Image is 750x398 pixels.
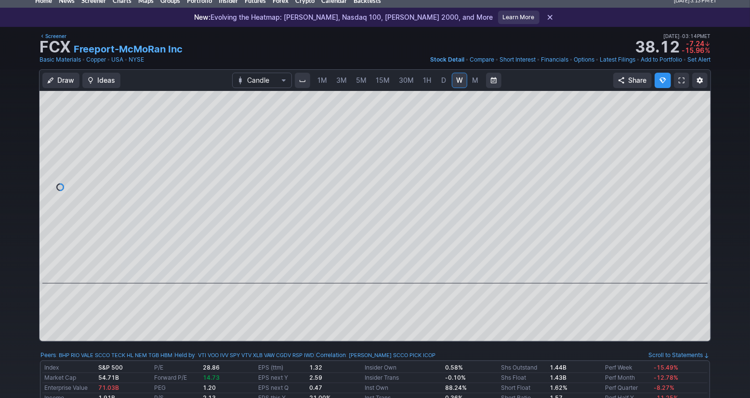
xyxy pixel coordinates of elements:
[107,55,110,64] span: •
[352,73,371,88] a: 5M
[682,46,704,54] span: -15.96
[655,73,671,88] button: Explore new features
[247,76,277,85] span: Candle
[423,350,435,360] a: ICOP
[152,383,201,393] td: PEG
[253,350,263,360] a: XLB
[470,55,494,64] a: Compare
[40,350,172,360] div: :
[395,73,418,88] a: 30M
[686,39,704,48] span: -7.24
[86,55,106,64] a: Copper
[316,351,346,359] a: Correlation
[499,373,548,383] td: Shs Float
[683,55,686,64] span: •
[135,350,147,360] a: NEM
[152,363,201,373] td: P/E
[160,350,172,360] a: HBM
[81,350,93,360] a: VALE
[654,364,678,371] span: -15.49%
[574,55,594,64] a: Options
[241,350,251,360] a: VTV
[648,351,710,359] a: Scroll to Statements
[208,350,219,360] a: VOO
[541,55,568,64] a: Financials
[332,73,351,88] a: 3M
[393,350,408,360] a: SCCO
[603,363,652,373] td: Perf Week
[441,76,446,84] span: D
[674,73,689,88] a: Fullscreen
[456,76,463,84] span: W
[613,73,652,88] button: Share
[687,55,711,64] a: Set Alert
[692,73,708,88] button: Chart Settings
[436,73,451,88] a: D
[152,373,201,383] td: Forward P/E
[680,32,682,40] span: •
[550,374,566,381] b: 1.43B
[304,350,314,360] a: IWD
[264,350,275,360] a: VAW
[636,55,640,64] span: •
[97,76,115,85] span: Ideas
[42,363,96,373] td: Index
[39,32,66,40] a: Screener
[376,76,390,84] span: 15M
[111,55,123,64] a: USA
[500,55,536,64] a: Short Interest
[399,76,414,84] span: 30M
[98,374,119,381] b: 54.71B
[603,383,652,393] td: Perf Quarter
[74,42,183,56] a: Freeport-McMoRan Inc
[203,364,220,371] b: 28.86
[40,351,56,359] a: Peers
[465,55,469,64] span: •
[445,374,466,381] b: -0.10%
[42,73,79,88] button: Draw
[317,76,327,84] span: 1M
[39,39,71,55] h1: FCX
[499,363,548,373] td: Shs Outstand
[486,73,501,88] button: Range
[419,73,435,88] a: 1H
[195,13,493,22] p: Evolving the Heatmap: [PERSON_NAME], Nasdaq 100, [PERSON_NAME] 2000, and More
[472,76,478,84] span: M
[292,350,303,360] a: RSP
[82,55,85,64] span: •
[256,373,307,383] td: EPS next Y
[203,384,216,391] b: 1.20
[501,384,530,391] a: Short Float
[309,364,322,371] b: 1.32
[356,76,367,84] span: 5M
[600,55,635,64] a: Latest Filings
[172,350,314,360] div: | :
[363,373,443,383] td: Insider Trans
[600,56,635,63] span: Latest Filings
[468,73,483,88] a: M
[537,55,540,64] span: •
[71,350,79,360] a: RIO
[295,73,310,88] button: Interval
[498,11,539,24] a: Learn More
[663,32,711,40] span: [DATE] 03:14PM ET
[98,384,119,391] span: 71.03B
[174,351,195,359] a: Held by
[349,350,392,360] a: [PERSON_NAME]
[42,373,96,383] td: Market Cap
[654,374,678,381] span: -12.78%
[276,350,291,360] a: CGDV
[641,55,682,64] a: Add to Portfolio
[59,350,69,360] a: BHP
[232,73,292,88] button: Chart Type
[371,73,394,88] a: 15M
[495,55,499,64] span: •
[654,384,674,391] span: -8.27%
[628,76,646,85] span: Share
[550,384,567,391] a: 1.62%
[409,350,421,360] a: PICK
[705,46,711,54] span: %
[111,350,125,360] a: TECK
[336,76,347,84] span: 3M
